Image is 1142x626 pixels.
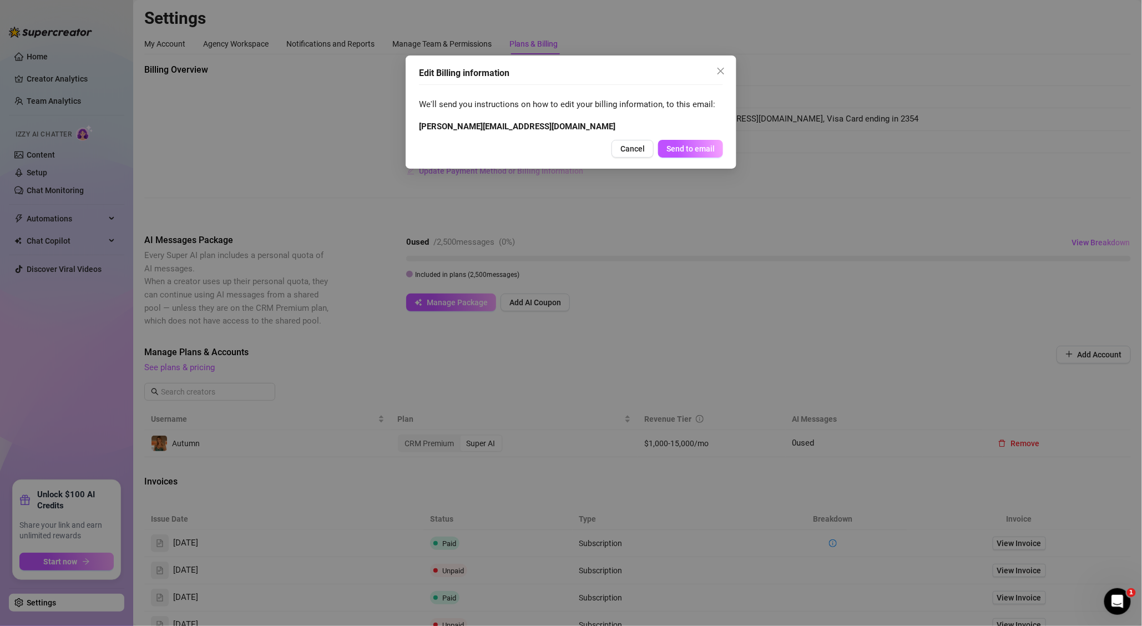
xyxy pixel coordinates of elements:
div: Edit Billing information [419,67,723,80]
button: Close [712,62,730,80]
span: We'll send you instructions on how to edit your billing information, to this email: [419,98,723,112]
span: Send to email [666,144,715,153]
button: Cancel [612,140,654,158]
iframe: Intercom live chat [1104,588,1131,615]
strong: [PERSON_NAME][EMAIL_ADDRESS][DOMAIN_NAME] [419,122,615,132]
span: close [716,67,725,75]
button: Send to email [658,140,723,158]
span: Cancel [620,144,645,153]
span: 1 [1127,588,1136,597]
span: Close [712,67,730,75]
